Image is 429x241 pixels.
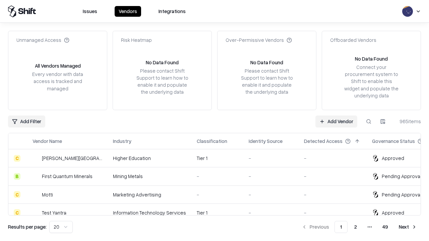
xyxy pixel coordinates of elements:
[304,209,361,216] div: -
[33,173,39,180] img: First Quantum Minerals
[394,118,421,125] div: 965 items
[355,55,388,62] div: No Data Found
[113,173,186,180] div: Mining Metals
[395,221,421,233] button: Next
[330,36,376,44] div: Offboarded Vendors
[382,173,421,180] div: Pending Approval
[304,191,361,198] div: -
[115,6,141,17] button: Vendors
[8,115,45,128] button: Add Filter
[16,36,69,44] div: Unmanaged Access
[249,209,293,216] div: -
[250,59,283,66] div: No Data Found
[14,155,20,162] div: C
[304,173,361,180] div: -
[239,67,295,96] div: Please contact Shift Support to learn how to enable it and populate the underlying data
[146,59,179,66] div: No Data Found
[35,62,81,69] div: All Vendors Managed
[304,138,343,145] div: Detected Access
[42,191,53,198] div: Motti
[197,155,238,162] div: Tier 1
[344,64,399,99] div: Connect your procurement system to Shift to enable this widget and populate the underlying data
[42,155,102,162] div: [PERSON_NAME][GEOGRAPHIC_DATA]
[382,191,421,198] div: Pending Approval
[42,173,93,180] div: First Quantum Minerals
[33,138,62,145] div: Vendor Name
[349,221,362,233] button: 2
[197,191,238,198] div: -
[134,67,190,96] div: Please contact Shift Support to learn how to enable it and populate the underlying data
[113,209,186,216] div: Information Technology Services
[121,36,152,44] div: Risk Heatmap
[33,209,39,216] img: Test Yantra
[304,155,361,162] div: -
[226,36,292,44] div: Over-Permissive Vendors
[33,191,39,198] img: Motti
[113,155,186,162] div: Higher Education
[33,155,39,162] img: Reichman University
[249,155,293,162] div: -
[197,173,238,180] div: -
[30,71,85,92] div: Every vendor with data access is tracked and managed
[8,223,47,230] p: Results per page:
[377,221,393,233] button: 49
[155,6,190,17] button: Integrations
[334,221,348,233] button: 1
[14,191,20,198] div: C
[113,191,186,198] div: Marketing Advertising
[113,138,131,145] div: Industry
[298,221,421,233] nav: pagination
[249,138,283,145] div: Identity Source
[315,115,357,128] a: Add Vendor
[79,6,101,17] button: Issues
[197,209,238,216] div: Tier 1
[382,155,404,162] div: Approved
[14,209,20,216] div: C
[197,138,227,145] div: Classification
[249,191,293,198] div: -
[249,173,293,180] div: -
[372,138,415,145] div: Governance Status
[14,173,20,180] div: B
[382,209,404,216] div: Approved
[42,209,66,216] div: Test Yantra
